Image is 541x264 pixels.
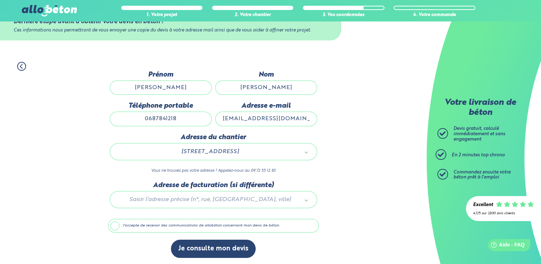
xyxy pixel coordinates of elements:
[108,219,319,233] label: J'accepte de recevoir des communications de allobéton concernant mon devis de béton.
[303,13,384,18] div: 3. Vos coordonnées
[14,28,328,33] div: Ces informations nous permettront de vous envoyer une copie du devis à votre adresse mail ainsi q...
[477,236,533,256] iframe: Help widget launcher
[171,240,256,258] button: Je consulte mon devis
[215,112,317,126] input: ex : contact@allobeton.fr
[110,102,212,110] label: Téléphone portable
[394,13,475,18] div: 4. Votre commande
[121,13,203,18] div: 1. Votre projet
[110,80,212,95] input: Quel est votre prénom ?
[22,5,77,16] img: allobéton
[215,102,317,110] label: Adresse e-mail
[110,167,317,174] p: Vous ne trouvez pas votre adresse ? Appelez-nous au 09 72 55 12 83
[110,133,317,141] label: Adresse du chantier
[212,13,294,18] div: 2. Votre chantier
[110,112,212,126] input: ex : 0642930817
[215,71,317,79] label: Nom
[14,18,328,25] div: Dernière étape avant d’obtenir votre devis en béton !
[215,80,317,95] input: Quel est votre nom de famille ?
[120,147,300,156] span: [STREET_ADDRESS]
[110,71,212,79] label: Prénom
[117,147,310,156] a: [STREET_ADDRESS]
